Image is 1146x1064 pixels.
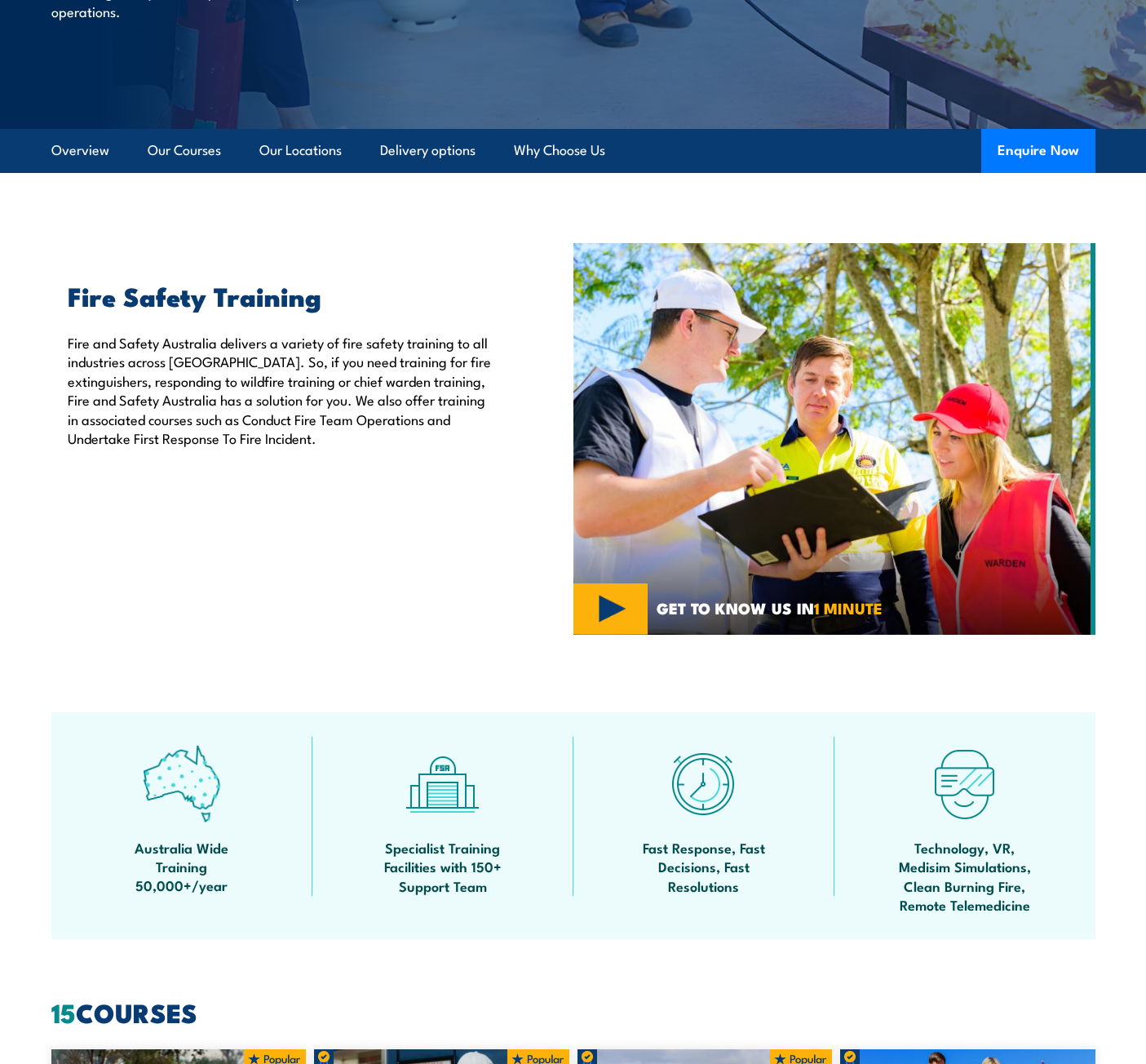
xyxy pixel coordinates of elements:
img: fast-icon [665,745,742,822]
img: tech-icon [926,745,1003,822]
strong: 1 MINUTE [814,596,883,619]
img: Fire Safety Training Courses [573,243,1095,635]
img: facilities-icon [404,745,481,822]
img: auswide-icon [143,745,220,822]
a: Overview [51,129,109,172]
h2: COURSES [51,1000,1095,1023]
span: Specialist Training Facilities with 150+ Support Team [369,838,516,895]
a: Why Choose Us [514,129,605,172]
a: Our Locations [259,129,342,172]
span: GET TO KNOW US IN [657,601,883,615]
a: Our Courses [148,129,221,172]
span: Technology, VR, Medisim Simulations, Clean Burning Fire, Remote Telemedicine [892,838,1038,915]
span: Fast Response, Fast Decisions, Fast Resolutions [631,838,777,895]
h2: Fire Safety Training [68,284,498,307]
p: Fire and Safety Australia delivers a variety of fire safety training to all industries across [GE... [68,333,498,447]
button: Enquire Now [981,129,1095,173]
strong: 15 [51,991,76,1032]
a: Delivery options [380,129,476,172]
span: Australia Wide Training 50,000+/year [108,838,255,895]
